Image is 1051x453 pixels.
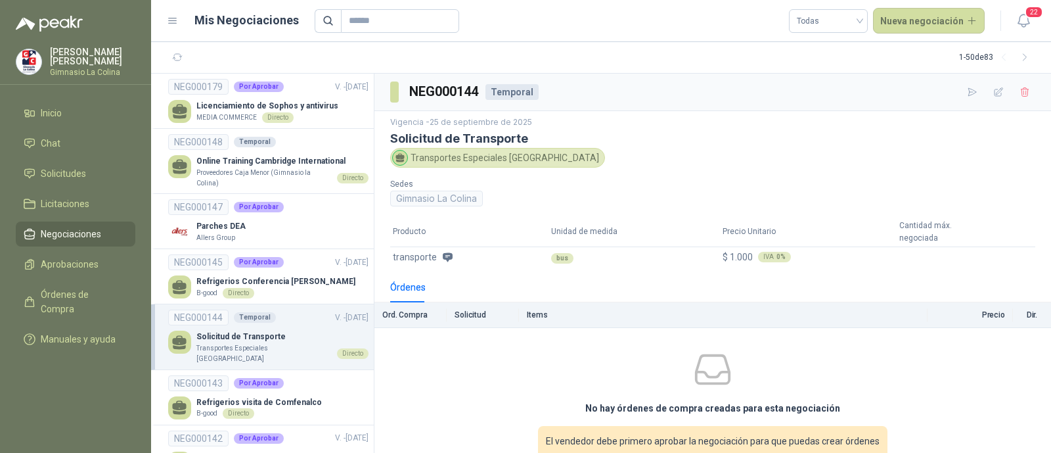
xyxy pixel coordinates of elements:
div: NEG000179 [168,79,229,95]
th: Cantidad máx. negociada [897,217,1035,247]
div: Por Aprobar [234,433,284,444]
span: Todas [797,11,860,31]
div: NEG000142 [168,431,229,446]
img: Company Logo [16,49,41,74]
span: V. - [DATE] [335,82,369,91]
p: Licenciamiento de Sophos y antivirus [196,100,338,112]
div: Temporal [234,137,276,147]
a: Órdenes de Compra [16,282,135,322]
div: 1 - 50 de 83 [959,47,1035,68]
a: Negociaciones [16,222,135,247]
span: Negociaciones [41,227,101,241]
p: Allers Group [196,233,235,243]
a: NEG000144TemporalV. -[DATE] Solicitud de TransporteTransportes Especiales [GEOGRAPHIC_DATA]Directo [168,310,369,364]
div: Por Aprobar [234,82,284,92]
p: Sedes [390,178,707,191]
a: Chat [16,131,135,156]
div: Temporal [234,312,276,323]
a: Licitaciones [16,191,135,216]
a: Inicio [16,101,135,126]
a: NEG000148TemporalOnline Training Cambridge InternationalProveedores Caja Menor (Gimnasio la Colin... [168,134,369,188]
h3: No hay órdenes de compra creadas para esta negociación [585,401,840,416]
p: B-good [196,288,217,298]
div: NEG000145 [168,254,229,270]
span: Manuales y ayuda [41,332,116,346]
div: Directo [262,112,294,123]
div: NEG000144 [168,310,229,325]
h3: Solicitud de Transporte [390,131,1035,145]
a: NEG000179Por AprobarV. -[DATE] Licenciamiento de Sophos y antivirusMEDIA COMMERCEDirecto [168,79,369,123]
a: NEG000143Por AprobarRefrigerios visita de ComfenalcoB-goodDirecto [168,375,369,419]
div: NEG000148 [168,134,229,150]
span: Solicitudes [41,166,86,181]
span: V. - [DATE] [335,313,369,322]
p: Proveedores Caja Menor (Gimnasio la Colina) [196,168,332,188]
p: Refrigerios Conferencia [PERSON_NAME] [196,275,355,288]
span: V. - [DATE] [335,258,369,267]
div: Órdenes [390,280,426,295]
a: Manuales y ayuda [16,327,135,352]
th: Precio Unitario [720,217,897,247]
p: Refrigerios visita de Comfenalco [196,396,322,409]
th: Dir. [1013,302,1051,328]
span: Órdenes de Compra [41,287,123,316]
p: Gimnasio La Colina [50,68,135,76]
th: Precio [928,302,1013,328]
div: bus [551,253,573,264]
div: Por Aprobar [234,378,284,389]
span: $ 1.000 [723,252,753,262]
span: El vendedor debe primero aprobar la negociación para que puedas crear órdenes [546,434,880,448]
a: Aprobaciones [16,252,135,277]
th: Producto [390,217,548,247]
th: Ord. Compra [374,302,447,328]
div: Transportes Especiales [GEOGRAPHIC_DATA] [390,148,605,168]
div: Por Aprobar [234,257,284,268]
p: MEDIA COMMERCE [196,112,257,123]
th: Unidad de medida [548,217,720,247]
span: V. - [DATE] [335,433,369,442]
p: B-good [196,408,217,419]
h3: NEG000144 [409,82,480,102]
a: NEG000147Por AprobarCompany LogoParches DEAAllers Group [168,199,369,243]
p: Transportes Especiales [GEOGRAPHIC_DATA] [196,343,332,364]
p: [PERSON_NAME] [PERSON_NAME] [50,47,135,66]
img: Logo peakr [16,16,83,32]
p: Vigencia - 25 de septiembre de 2025 [390,116,1035,129]
span: Licitaciones [41,197,89,211]
div: Por Aprobar [234,202,284,212]
img: Company Logo [168,220,191,243]
p: Parches DEA [196,220,246,233]
h1: Mis Negociaciones [194,11,299,30]
th: Solicitud [447,302,519,328]
p: Solicitud de Transporte [196,331,369,343]
span: transporte [393,250,437,264]
b: 0 % [776,254,786,260]
a: NEG000145Por AprobarV. -[DATE] Refrigerios Conferencia [PERSON_NAME]B-goodDirecto [168,254,369,298]
p: Online Training Cambridge International [196,155,369,168]
div: Directo [223,288,254,298]
button: 22 [1012,9,1035,33]
span: Inicio [41,106,62,120]
a: Solicitudes [16,161,135,186]
span: 22 [1025,6,1043,18]
div: Directo [337,173,369,183]
button: Nueva negociación [873,8,985,34]
div: Directo [337,348,369,359]
div: Directo [223,408,254,419]
th: Items [519,302,928,328]
span: Aprobaciones [41,257,99,272]
div: IVA [758,252,791,262]
div: Temporal [485,84,539,100]
div: NEG000147 [168,199,229,215]
div: NEG000143 [168,375,229,391]
span: Chat [41,136,60,151]
div: Gimnasio La Colina [390,191,483,206]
